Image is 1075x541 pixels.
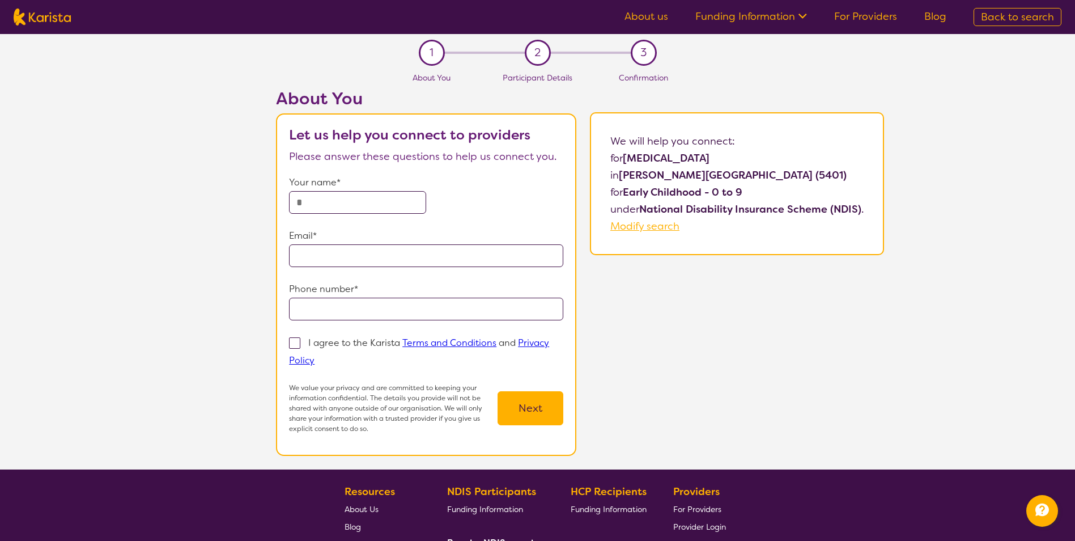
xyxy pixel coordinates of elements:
[673,522,726,532] span: Provider Login
[924,10,946,23] a: Blog
[610,150,864,167] p: for
[345,500,420,518] a: About Us
[695,10,807,23] a: Funding Information
[430,44,434,61] span: 1
[673,500,726,518] a: For Providers
[14,9,71,26] img: Karista logo
[447,485,536,498] b: NDIS Participants
[413,73,451,83] span: About You
[503,73,572,83] span: Participant Details
[1026,495,1058,527] button: Channel Menu
[345,504,379,514] span: About Us
[345,518,420,535] a: Blog
[447,504,523,514] span: Funding Information
[276,88,576,109] h2: About You
[610,219,679,233] a: Modify search
[610,184,864,201] p: for
[673,518,726,535] a: Provider Login
[673,504,721,514] span: For Providers
[289,126,530,144] b: Let us help you connect to providers
[623,185,742,199] b: Early Childhood - 0 to 9
[447,500,545,518] a: Funding Information
[402,337,496,349] a: Terms and Conditions
[571,485,647,498] b: HCP Recipients
[289,174,563,191] p: Your name*
[289,227,563,244] p: Email*
[534,44,541,61] span: 2
[571,500,647,518] a: Funding Information
[345,522,361,532] span: Blog
[289,337,549,366] p: I agree to the Karista and
[610,167,864,184] p: in
[640,44,647,61] span: 3
[289,148,563,165] p: Please answer these questions to help us connect you.
[289,383,498,434] p: We value your privacy and are committed to keeping your information confidential. The details you...
[610,201,864,218] p: under .
[834,10,897,23] a: For Providers
[498,391,563,425] button: Next
[673,485,720,498] b: Providers
[623,151,709,165] b: [MEDICAL_DATA]
[624,10,668,23] a: About us
[610,133,864,150] p: We will help you connect:
[571,504,647,514] span: Funding Information
[619,73,668,83] span: Confirmation
[289,281,563,298] p: Phone number*
[974,8,1061,26] a: Back to search
[619,168,847,182] b: [PERSON_NAME][GEOGRAPHIC_DATA] (5401)
[345,485,395,498] b: Resources
[981,10,1054,24] span: Back to search
[639,202,861,216] b: National Disability Insurance Scheme (NDIS)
